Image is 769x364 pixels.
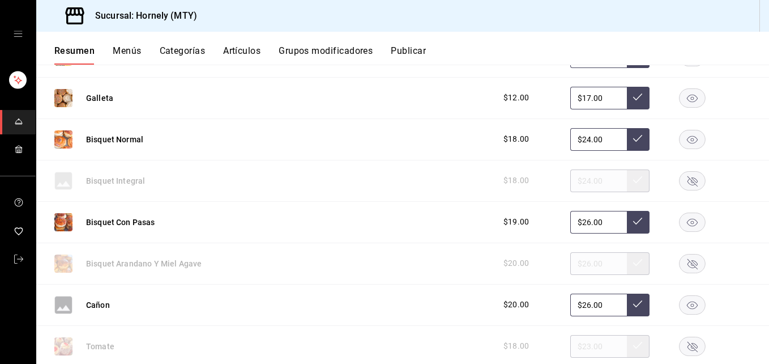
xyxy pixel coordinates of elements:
input: Sin ajuste [570,211,627,234]
input: Sin ajuste [570,128,627,151]
button: Resumen [54,45,95,65]
img: Preview [54,89,72,107]
span: $19.00 [503,216,529,228]
h3: Sucursal: Hornely (MTY) [86,9,197,23]
button: Galleta [86,92,113,104]
span: $12.00 [503,92,529,104]
button: Publicar [391,45,426,65]
button: Grupos modificadores [279,45,373,65]
button: Categorías [160,45,206,65]
img: Preview [54,213,72,231]
button: Menús [113,45,141,65]
img: Preview [54,130,72,149]
input: Sin ajuste [570,294,627,316]
span: $20.00 [503,299,529,311]
input: Sin ajuste [570,87,627,109]
button: open drawer [14,29,23,39]
button: Bisquet Normal [86,134,143,145]
button: Bisquet Con Pasas [86,217,155,228]
button: Cañon [86,299,110,311]
span: $18.00 [503,133,529,145]
button: Artículos [223,45,260,65]
div: navigation tabs [54,45,769,65]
